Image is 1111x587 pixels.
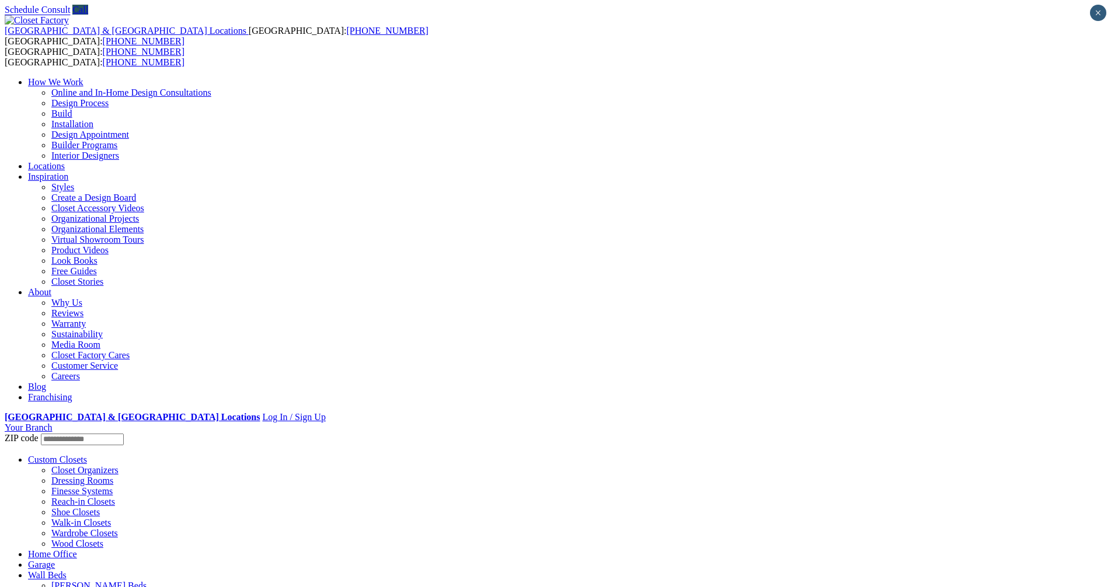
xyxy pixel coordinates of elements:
a: Custom Closets [28,455,87,464]
a: About [28,287,51,297]
a: [PHONE_NUMBER] [346,26,428,36]
a: Organizational Projects [51,214,139,223]
button: Close [1090,5,1106,21]
a: Closet Accessory Videos [51,203,144,213]
a: [GEOGRAPHIC_DATA] & [GEOGRAPHIC_DATA] Locations [5,26,249,36]
a: Virtual Showroom Tours [51,235,144,244]
a: Closet Stories [51,277,103,286]
a: [GEOGRAPHIC_DATA] & [GEOGRAPHIC_DATA] Locations [5,412,260,422]
a: Schedule Consult [5,5,70,15]
input: Enter your Zip code [41,434,124,445]
a: How We Work [28,77,83,87]
a: [PHONE_NUMBER] [103,57,184,67]
a: Design Appointment [51,130,129,139]
a: Build [51,109,72,118]
a: Installation [51,119,93,129]
a: Wall Beds [28,570,67,580]
span: [GEOGRAPHIC_DATA]: [GEOGRAPHIC_DATA]: [5,26,429,46]
a: Warranty [51,319,86,329]
a: Locations [28,161,65,171]
a: Franchising [28,392,72,402]
a: Walk-in Closets [51,518,111,527]
a: Your Branch [5,422,52,432]
a: [PHONE_NUMBER] [103,47,184,57]
a: Log In / Sign Up [262,412,325,422]
a: Closet Factory Cares [51,350,130,360]
span: [GEOGRAPHIC_DATA] & [GEOGRAPHIC_DATA] Locations [5,26,246,36]
a: Interior Designers [51,151,119,160]
a: Call [72,5,88,15]
a: Why Us [51,298,82,308]
a: Reach-in Closets [51,497,115,506]
a: Closet Organizers [51,465,119,475]
span: [GEOGRAPHIC_DATA]: [GEOGRAPHIC_DATA]: [5,47,184,67]
a: Garage [28,560,55,569]
a: Create a Design Board [51,193,136,202]
a: Sustainability [51,329,103,339]
span: ZIP code [5,433,39,443]
a: Inspiration [28,172,68,181]
a: Design Process [51,98,109,108]
a: Online and In-Home Design Consultations [51,88,211,97]
a: Finesse Systems [51,486,113,496]
a: Wood Closets [51,539,103,548]
a: Dressing Rooms [51,476,113,485]
a: Builder Programs [51,140,117,150]
a: Organizational Elements [51,224,144,234]
a: Careers [51,371,80,381]
a: Styles [51,182,74,192]
a: Reviews [51,308,83,318]
a: Customer Service [51,361,118,371]
a: Home Office [28,549,77,559]
a: Look Books [51,256,97,265]
a: Shoe Closets [51,507,100,517]
a: Free Guides [51,266,97,276]
img: Closet Factory [5,15,69,26]
a: Wardrobe Closets [51,528,118,538]
a: Blog [28,382,46,392]
a: Product Videos [51,245,109,255]
a: [PHONE_NUMBER] [103,36,184,46]
a: Media Room [51,340,100,350]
